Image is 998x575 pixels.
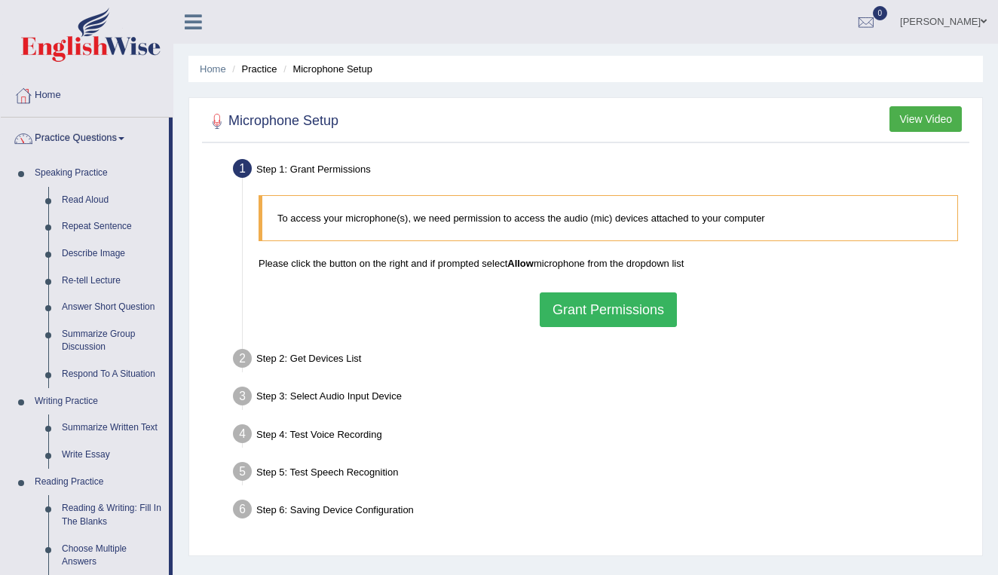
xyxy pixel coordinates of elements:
p: Please click the button on the right and if prompted select microphone from the dropdown list [259,256,958,271]
div: Step 4: Test Voice Recording [226,420,975,453]
a: Reading Practice [28,469,169,496]
a: Writing Practice [28,388,169,415]
a: Re-tell Lecture [55,268,169,295]
div: Step 3: Select Audio Input Device [226,382,975,415]
a: Answer Short Question [55,294,169,321]
a: Summarize Group Discussion [55,321,169,361]
a: Speaking Practice [28,160,169,187]
b: Allow [507,258,534,269]
a: Summarize Written Text [55,414,169,442]
a: Reading & Writing: Fill In The Blanks [55,495,169,535]
a: Write Essay [55,442,169,469]
a: Home [200,63,226,75]
p: To access your microphone(s), we need permission to access the audio (mic) devices attached to yo... [277,211,942,225]
div: Step 2: Get Devices List [226,344,975,378]
div: Step 1: Grant Permissions [226,154,975,188]
a: Repeat Sentence [55,213,169,240]
a: Describe Image [55,240,169,268]
span: 0 [873,6,888,20]
a: Practice Questions [1,118,169,155]
button: View Video [889,106,962,132]
li: Practice [228,62,277,76]
li: Microphone Setup [280,62,372,76]
div: Step 5: Test Speech Recognition [226,457,975,491]
div: Step 6: Saving Device Configuration [226,495,975,528]
a: Respond To A Situation [55,361,169,388]
h2: Microphone Setup [206,110,338,133]
a: Home [1,75,173,112]
button: Grant Permissions [540,292,677,327]
a: Read Aloud [55,187,169,214]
